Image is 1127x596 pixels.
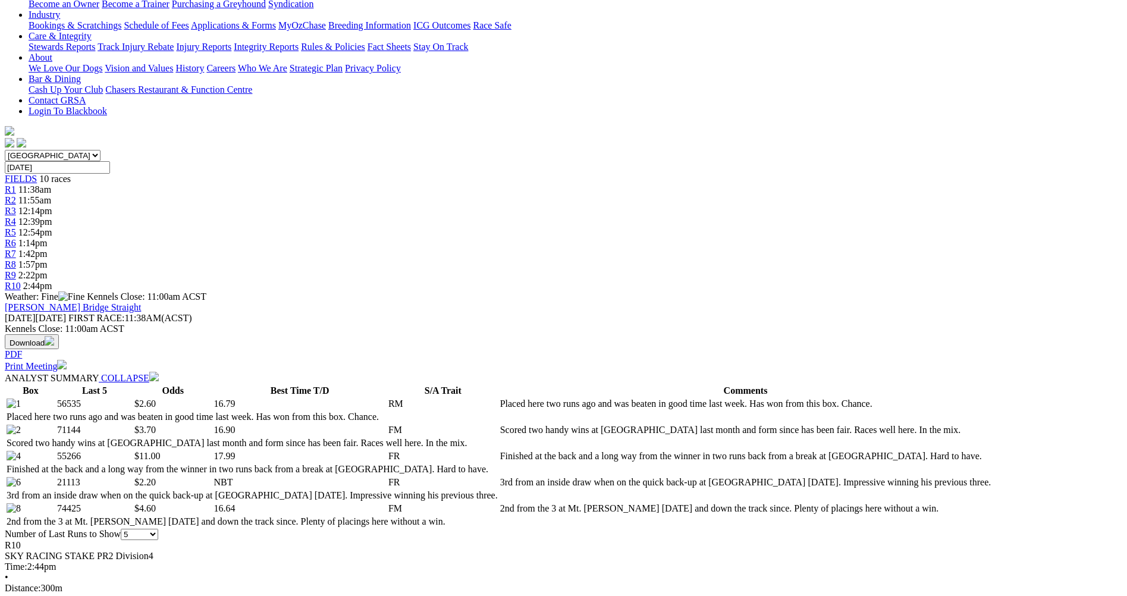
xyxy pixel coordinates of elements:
[5,361,67,371] a: Print Meeting
[134,503,156,513] span: $4.60
[29,20,121,30] a: Bookings & Scratchings
[6,516,498,528] td: 2nd from the 3 at Mt. [PERSON_NAME] [DATE] and down the track since. Plenty of placings here with...
[124,20,189,30] a: Schedule of Fees
[29,84,103,95] a: Cash Up Your Club
[7,451,21,462] img: 4
[213,450,386,462] td: 17.99
[18,217,52,227] span: 12:39pm
[5,206,16,216] a: R3
[29,63,1122,74] div: About
[56,503,133,515] td: 74425
[5,324,1122,334] div: Kennels Close: 11:00am ACST
[500,503,992,515] td: 2nd from the 3 at Mt. [PERSON_NAME] [DATE] and down the track since. Plenty of placings here with...
[388,450,498,462] td: FR
[68,313,192,323] span: 11:38AM(ACST)
[5,217,16,227] span: R4
[388,503,498,515] td: FM
[500,398,992,410] td: Placed here two runs ago and was beaten in good time last week. Has won from this box. Chance.
[134,451,160,461] span: $11.00
[213,476,386,488] td: NBT
[175,63,204,73] a: History
[29,10,60,20] a: Industry
[388,424,498,436] td: FM
[29,42,95,52] a: Stewards Reports
[87,291,206,302] span: Kennels Close: 11:00am ACST
[5,529,1122,540] div: Number of Last Runs to Show
[5,174,37,184] a: FIELDS
[238,63,287,73] a: Who We Are
[213,385,386,397] th: Best Time T/D
[5,313,36,323] span: [DATE]
[5,313,66,323] span: [DATE]
[23,281,52,291] span: 2:44pm
[5,249,16,259] a: R7
[500,424,992,436] td: Scored two handy wins at [GEOGRAPHIC_DATA] last month and form since has been fair. Races well he...
[5,238,16,248] a: R6
[29,52,52,62] a: About
[5,161,110,174] input: Select date
[5,281,21,291] a: R10
[213,424,386,436] td: 16.90
[6,437,498,449] td: Scored two handy wins at [GEOGRAPHIC_DATA] last month and form since has been fair. Races well he...
[7,425,21,435] img: 2
[29,84,1122,95] div: Bar & Dining
[5,195,16,205] a: R2
[101,373,149,383] span: COLLAPSE
[5,540,21,550] span: R10
[5,184,16,195] span: R1
[68,313,124,323] span: FIRST RACE:
[413,20,470,30] a: ICG Outcomes
[99,373,159,383] a: COLLAPSE
[57,360,67,369] img: printer.svg
[5,583,1122,594] div: 300m
[500,450,992,462] td: Finished at the back and a long way from the winner in two runs back from a break at [GEOGRAPHIC_...
[5,562,1122,572] div: 2:44pm
[213,503,386,515] td: 16.64
[18,184,51,195] span: 11:38am
[5,349,1122,360] div: Download
[56,398,133,410] td: 56535
[278,20,326,30] a: MyOzChase
[29,31,92,41] a: Care & Integrity
[56,385,133,397] th: Last 5
[388,398,498,410] td: RM
[6,490,498,501] td: 3rd from an inside draw when on the quick back-up at [GEOGRAPHIC_DATA] [DATE]. Impressive winning...
[5,334,59,349] button: Download
[18,206,52,216] span: 12:14pm
[500,476,992,488] td: 3rd from an inside draw when on the quick back-up at [GEOGRAPHIC_DATA] [DATE]. Impressive winning...
[134,399,156,409] span: $2.60
[5,270,16,280] span: R9
[5,572,8,582] span: •
[29,74,81,84] a: Bar & Dining
[176,42,231,52] a: Injury Reports
[29,63,102,73] a: We Love Our Dogs
[7,399,21,409] img: 1
[213,398,386,410] td: 16.79
[6,463,498,475] td: Finished at the back and a long way from the winner in two runs back from a break at [GEOGRAPHIC_...
[18,195,51,205] span: 11:55am
[7,477,21,488] img: 6
[5,551,1122,562] div: SKY RACING STAKE PR2 Division4
[56,476,133,488] td: 21113
[18,249,48,259] span: 1:42pm
[134,425,156,435] span: $3.70
[5,126,14,136] img: logo-grsa-white.png
[17,138,26,148] img: twitter.svg
[5,259,16,269] a: R8
[39,174,71,184] span: 10 races
[56,450,133,462] td: 55266
[29,42,1122,52] div: Care & Integrity
[149,372,159,381] img: chevron-down-white.svg
[5,138,14,148] img: facebook.svg
[301,42,365,52] a: Rules & Policies
[45,336,54,346] img: download.svg
[5,227,16,237] a: R5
